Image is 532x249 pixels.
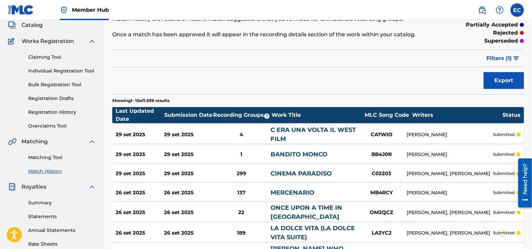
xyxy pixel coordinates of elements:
div: 29 set 2025 [164,131,212,139]
div: 4 [212,131,271,139]
div: 26 set 2025 [116,189,164,197]
div: 189 [212,229,271,237]
div: 1 [212,151,271,158]
div: 29 set 2025 [164,151,212,158]
span: Catalog [22,21,43,29]
p: Showing 1 - 10 of 1.039 results [112,98,169,104]
iframe: Chat Widget [498,217,532,249]
img: Top Rightsholder [60,6,68,14]
div: Recording Groups [213,111,272,119]
a: Claiming Tool [28,54,96,61]
a: Individual Registration Tool [28,67,96,74]
a: Overclaims Tool [28,122,96,130]
img: expand [88,138,96,146]
a: LA DOLCE VITA (LA DOLCE VITA SUITE) [271,225,355,241]
div: 22 [212,209,271,216]
span: ? [264,113,270,119]
iframe: Resource Center [513,156,532,210]
img: help [496,6,504,14]
img: search [478,6,486,14]
div: MLC Song Code [362,111,412,119]
a: MERCENARIO [271,189,314,196]
p: rejected [493,29,518,37]
a: Registration Drafts [28,95,96,102]
p: submitted [493,190,515,196]
p: superseded [484,37,518,45]
div: Last Updated Date [116,107,164,123]
p: submitted [493,209,515,215]
div: 299 [212,170,271,178]
p: Once a match has been approved it will appear in the recording details section of the work within... [112,31,429,39]
div: [PERSON_NAME], [PERSON_NAME] [407,170,493,177]
div: User Menu [510,3,524,17]
div: 29 set 2025 [116,151,164,158]
div: Writers [412,111,502,119]
div: OM2QCZ [357,209,407,216]
img: Catalog [8,21,16,29]
div: 137 [212,189,271,197]
img: expand [88,183,96,191]
a: CINEMA PARADISO [271,170,332,177]
span: Matching [22,138,48,146]
img: Matching [8,138,16,146]
p: submitted [493,151,515,157]
a: Matching Tool [28,154,96,161]
div: 29 set 2025 [116,131,164,139]
div: [PERSON_NAME], [PERSON_NAME] [407,230,493,237]
a: Public Search [476,3,489,17]
div: 26 set 2025 [164,189,212,197]
div: 26 set 2025 [164,209,212,216]
div: Status [502,111,521,119]
div: CA7WIO [357,131,407,139]
div: [PERSON_NAME] [407,151,493,158]
a: Statements [28,213,96,220]
button: Filters (1) [482,50,524,67]
div: [PERSON_NAME] [407,189,493,196]
div: Help [493,3,506,17]
div: BB4J0R [357,151,407,158]
div: Work Title [272,111,362,119]
p: submitted [493,230,515,236]
a: CatalogCatalog [8,21,43,29]
div: Trascina [500,223,504,244]
a: Match History [28,168,96,175]
span: Member Hub [72,6,109,14]
div: Widget chat [498,217,532,249]
a: Rate Sheets [28,241,96,248]
div: 26 set 2025 [116,229,164,237]
div: [PERSON_NAME] [407,131,493,138]
a: BANDITO MONCO [271,151,327,158]
div: 29 set 2025 [164,170,212,178]
a: Summary [28,199,96,206]
div: 26 set 2025 [116,209,164,216]
span: Works Registration [22,37,74,45]
div: Submission Date [164,111,213,119]
span: Royalties [22,183,46,191]
img: Works Registration [8,37,17,45]
a: Bulk Registration Tool [28,81,96,88]
span: Filters ( 1 ) [486,54,512,62]
div: 29 set 2025 [116,170,164,178]
div: C02203 [357,170,407,178]
img: filter [514,56,519,60]
button: Export [484,72,524,89]
div: MB4RCY [357,189,407,197]
img: MLC Logo [8,5,34,15]
div: LA3YC2 [357,229,407,237]
p: partially accepted [466,21,518,29]
a: ONCE UPON A TIME IN [GEOGRAPHIC_DATA] [271,204,342,220]
div: 26 set 2025 [164,229,212,237]
p: submitted [493,132,515,138]
a: Annual Statements [28,227,96,234]
img: Royalties [8,183,16,191]
a: C ERA UNA VOLTA IL WEST FILM [271,126,356,143]
a: Registration History [28,109,96,116]
div: [PERSON_NAME], [PERSON_NAME] [407,209,493,216]
img: expand [88,37,96,45]
p: submitted [493,170,515,177]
